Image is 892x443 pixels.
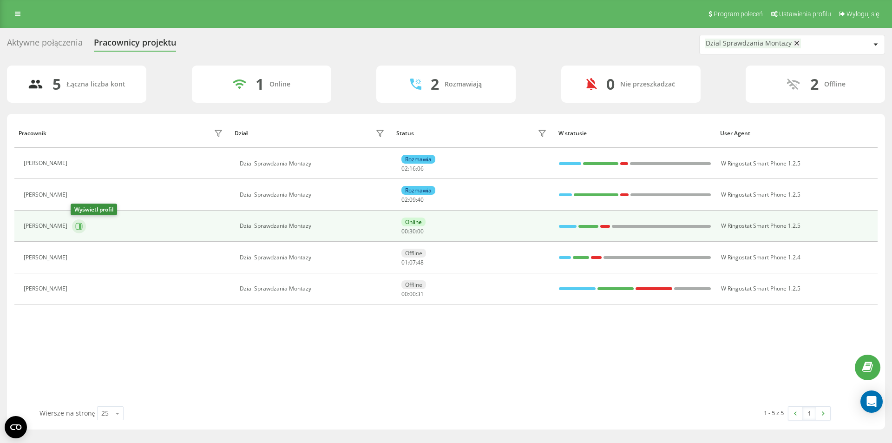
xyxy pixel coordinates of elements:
[401,186,435,195] div: Rozmawia
[417,196,424,204] span: 40
[401,228,424,235] div: : :
[606,75,615,93] div: 0
[24,192,70,198] div: [PERSON_NAME]
[401,249,426,258] div: Offline
[24,160,70,166] div: [PERSON_NAME]
[409,196,416,204] span: 09
[401,165,424,172] div: : :
[558,130,712,137] div: W statusie
[846,10,879,18] span: Wyloguj się
[240,285,387,292] div: Dzial Sprawdzania Montazy
[417,258,424,266] span: 48
[417,227,424,235] span: 00
[24,223,70,229] div: [PERSON_NAME]
[269,80,290,88] div: Online
[401,197,424,203] div: : :
[860,390,883,413] div: Open Intercom Messenger
[19,130,46,137] div: Pracownik
[417,165,424,172] span: 06
[721,253,800,261] span: W Ringostat Smart Phone 1.2.4
[706,40,792,47] div: Dzial Sprawdzania Montazy
[824,80,846,88] div: Offline
[721,284,800,292] span: W Ringostat Smart Phone 1.2.5
[401,165,408,172] span: 02
[401,291,424,298] div: : :
[240,192,387,198] div: Dzial Sprawdzania Montazy
[409,227,416,235] span: 30
[721,159,800,167] span: W Ringostat Smart Phone 1.2.5
[7,38,83,52] div: Aktywne połączenia
[764,408,784,417] div: 1 - 5 z 5
[240,254,387,261] div: Dzial Sprawdzania Montazy
[445,80,482,88] div: Rozmawiają
[810,75,819,93] div: 2
[94,38,176,52] div: Pracownicy projektu
[235,130,248,137] div: Dział
[5,416,27,438] button: Open CMP widget
[24,285,70,292] div: [PERSON_NAME]
[256,75,264,93] div: 1
[396,130,414,137] div: Status
[240,223,387,229] div: Dzial Sprawdzania Montazy
[620,80,675,88] div: Nie przeszkadzać
[401,258,408,266] span: 01
[409,258,416,266] span: 07
[720,130,873,137] div: User Agent
[714,10,763,18] span: Program poleceń
[52,75,61,93] div: 5
[401,155,435,164] div: Rozmawia
[66,80,125,88] div: Łączna liczba kont
[802,407,816,420] a: 1
[24,254,70,261] div: [PERSON_NAME]
[721,191,800,198] span: W Ringostat Smart Phone 1.2.5
[401,227,408,235] span: 00
[779,10,831,18] span: Ustawienia profilu
[409,165,416,172] span: 16
[101,409,109,418] div: 25
[417,290,424,298] span: 31
[409,290,416,298] span: 00
[39,409,95,417] span: Wiersze na stronę
[721,222,800,230] span: W Ringostat Smart Phone 1.2.5
[401,259,424,266] div: : :
[401,280,426,289] div: Offline
[431,75,439,93] div: 2
[240,160,387,167] div: Dzial Sprawdzania Montazy
[401,218,426,226] div: Online
[401,196,408,204] span: 02
[401,290,408,298] span: 00
[71,204,117,215] div: Wyświetl profil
